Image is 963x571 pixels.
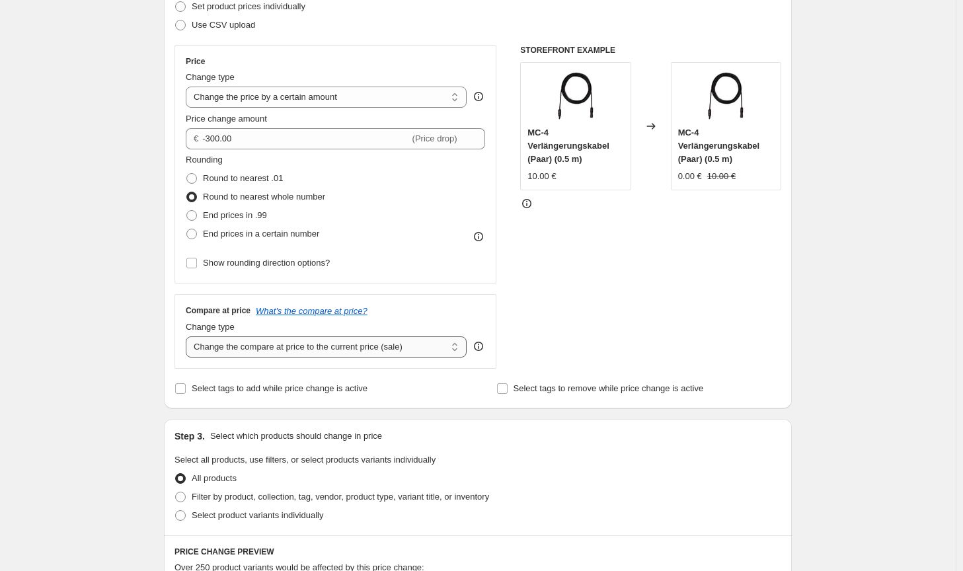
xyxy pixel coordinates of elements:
[412,133,457,143] span: (Price drop)
[549,69,602,122] img: kabel.3_1_80x.webp
[514,383,704,393] span: Select tags to remove while price change is active
[192,510,323,520] span: Select product variants individually
[186,72,235,82] span: Change type
[192,473,237,483] span: All products
[186,305,250,316] h3: Compare at price
[202,128,409,149] input: -10.00
[707,170,736,183] strike: 10.00 €
[472,90,485,103] div: help
[527,170,556,183] div: 10.00 €
[210,430,382,443] p: Select which products should change in price
[203,258,330,268] span: Show rounding direction options?
[192,20,255,30] span: Use CSV upload
[520,45,781,56] h6: STOREFRONT EXAMPLE
[186,114,267,124] span: Price change amount
[186,56,205,67] h3: Price
[256,306,367,316] button: What's the compare at price?
[203,229,319,239] span: End prices in a certain number
[678,170,702,183] div: 0.00 €
[186,322,235,332] span: Change type
[192,492,489,502] span: Filter by product, collection, tag, vendor, product type, variant title, or inventory
[203,210,267,220] span: End prices in .99
[192,1,305,11] span: Set product prices individually
[203,192,325,202] span: Round to nearest whole number
[174,430,205,443] h2: Step 3.
[174,547,781,557] h6: PRICE CHANGE PREVIEW
[472,340,485,353] div: help
[194,133,198,143] span: €
[527,128,609,164] span: MC-4 Verlängerungskabel (Paar) (0.5 m)
[192,383,367,393] span: Select tags to add while price change is active
[186,155,223,165] span: Rounding
[203,173,283,183] span: Round to nearest .01
[699,69,752,122] img: kabel.3_1_80x.webp
[174,455,436,465] span: Select all products, use filters, or select products variants individually
[678,128,760,164] span: MC-4 Verlängerungskabel (Paar) (0.5 m)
